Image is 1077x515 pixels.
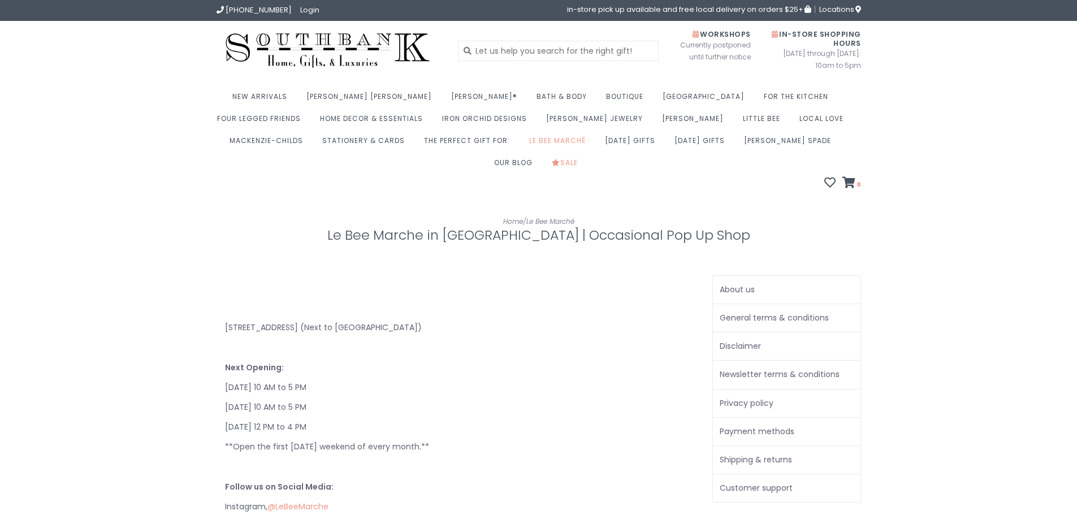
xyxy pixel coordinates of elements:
a: Our Blog [494,155,538,177]
a: Le Bee Marché [526,217,574,226]
a: Login [300,5,319,15]
a: Little Bee [743,111,786,133]
a: [GEOGRAPHIC_DATA] [663,89,750,111]
a: Bath & Body [537,89,592,111]
a: @LeBeeMarche [267,501,328,512]
a: The perfect gift for: [424,133,516,155]
a: [DATE] Gifts [605,133,661,155]
a: For the Kitchen [764,89,834,111]
a: Privacy policy [713,390,860,418]
span: Locations [819,4,861,15]
a: Boutique [606,89,649,111]
a: [PERSON_NAME] [PERSON_NAME] [306,89,438,111]
a: Home Decor & Essentials [320,111,429,133]
a: [PHONE_NUMBER] [217,5,292,15]
a: MacKenzie-Childs [230,133,309,155]
a: [PERSON_NAME]® [451,89,523,111]
a: Newsletter terms & conditions [713,361,860,389]
span: Workshops [693,29,751,39]
p: [DATE] 10 AM to 5 PM [225,380,687,395]
a: General terms & conditions [713,304,860,332]
a: 0 [842,178,861,189]
a: [PERSON_NAME] Jewelry [546,111,648,133]
p: **Open the first [DATE] weekend of every month.** [225,440,687,454]
a: Customer support [713,474,860,502]
strong: Next Opening: [225,362,284,373]
input: Let us help you search for the right gift! [458,41,659,61]
div: / [217,215,861,228]
span: In-Store Shopping Hours [772,29,861,48]
a: [PERSON_NAME] [662,111,729,133]
a: Locations [815,6,861,13]
p: [DATE] 10 AM to 5 PM [225,400,687,414]
strong: Follow us on Social Media: [225,481,334,492]
a: Le Bee Marché [529,133,591,155]
h1: Le Bee Marche in [GEOGRAPHIC_DATA] | Occasional Pop Up Shop [217,228,861,243]
span: in-store pick up available and free local delivery on orders $25+ [567,6,811,13]
a: [DATE] Gifts [674,133,730,155]
span: Currently postponed until further notice [666,39,751,63]
p: [DATE] 12 PM to 4 PM [225,420,687,434]
a: Local Love [799,111,849,133]
a: New Arrivals [232,89,293,111]
a: Stationery & Cards [322,133,410,155]
a: [PERSON_NAME] Spade [744,133,837,155]
img: Southbank Gift Company -- Home, Gifts, and Luxuries [217,29,439,72]
a: Sale [552,155,583,177]
span: [DATE] through [DATE]: 10am to 5pm [768,47,861,71]
a: Iron Orchid Designs [442,111,533,133]
a: Payment methods [713,418,860,446]
a: About us [713,276,860,304]
span: 0 [855,180,861,189]
a: Home [503,217,523,226]
a: Disclaimer [713,332,860,361]
p: Instagram, [225,500,687,514]
span: [PHONE_NUMBER] [226,5,292,15]
a: Four Legged Friends [217,111,306,133]
p: [STREET_ADDRESS] (Next to [GEOGRAPHIC_DATA]) [225,321,687,335]
a: Shipping & returns [713,446,860,474]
